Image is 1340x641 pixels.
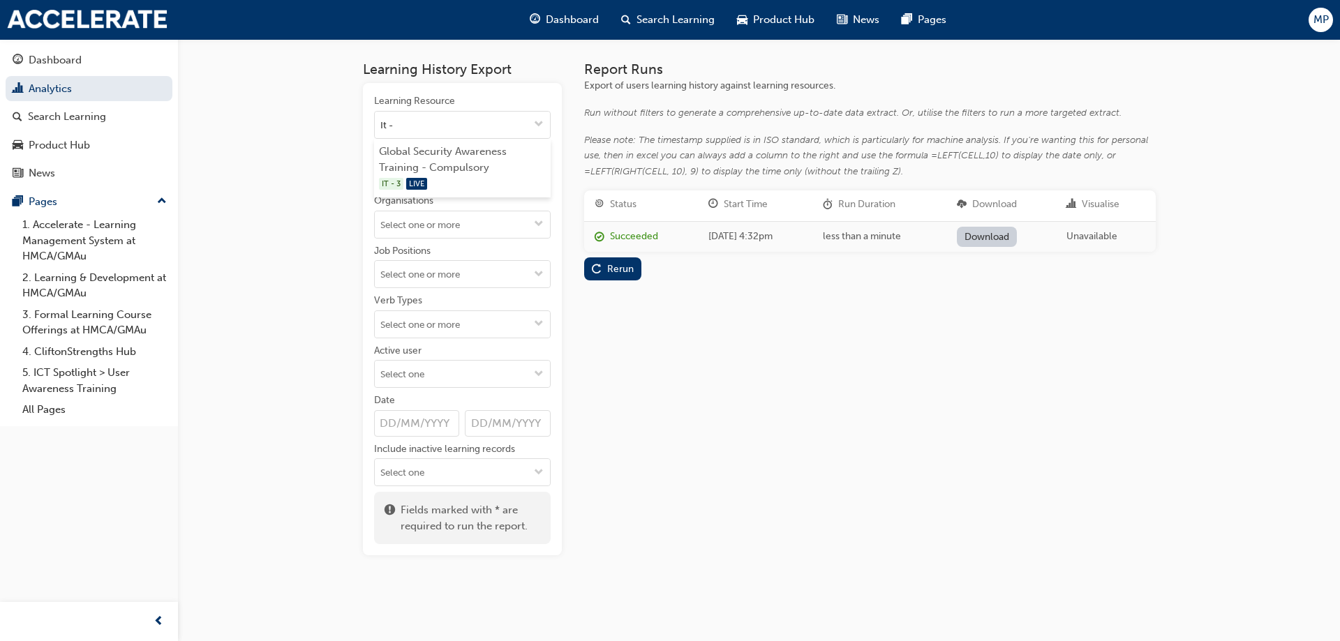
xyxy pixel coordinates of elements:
[375,261,550,287] input: Job Positionstoggle menu
[957,227,1018,247] a: Download
[528,361,550,387] button: toggle menu
[1309,8,1333,32] button: MP
[528,261,550,287] button: toggle menu
[374,139,551,198] li: Global Security Awareness Training - Compulsory
[1313,12,1329,28] span: MP
[636,12,715,28] span: Search Learning
[534,269,544,281] span: down-icon
[385,502,395,534] span: exclaim-icon
[375,112,550,138] input: Learning Resourcetoggle menu
[528,211,550,238] button: toggle menu
[6,160,172,186] a: News
[6,189,172,215] button: Pages
[17,214,172,267] a: 1. Accelerate - Learning Management System at HMCA/GMAu
[726,6,826,34] a: car-iconProduct Hub
[823,229,935,245] div: less than a minute
[6,104,172,130] a: Search Learning
[724,197,768,213] div: Start Time
[375,361,550,387] input: Active usertoggle menu
[17,341,172,363] a: 4. CliftonStrengths Hub
[519,6,610,34] a: guage-iconDashboard
[595,199,604,211] span: target-icon
[1066,199,1076,211] span: chart-icon
[592,264,602,276] span: replay-icon
[13,54,23,67] span: guage-icon
[918,12,946,28] span: Pages
[154,613,164,631] span: prev-icon
[837,11,847,29] span: news-icon
[375,211,550,238] input: Organisationstoggle menu
[379,178,403,190] span: IT - 3
[528,112,550,138] button: toggle menu
[530,11,540,29] span: guage-icon
[853,12,879,28] span: News
[610,6,726,34] a: search-iconSearch Learning
[584,257,642,280] button: Rerun
[401,502,540,534] span: Fields marked with * are required to run the report.
[610,229,658,245] div: Succeeded
[374,294,422,308] div: Verb Types
[157,193,167,211] span: up-icon
[737,11,747,29] span: car-icon
[584,80,835,91] span: Export of users learning history against learning resources.
[534,369,544,381] span: down-icon
[534,119,544,131] span: down-icon
[1082,197,1119,213] div: Visualise
[374,244,431,258] div: Job Positions
[17,267,172,304] a: 2. Learning & Development at HMCA/GMAu
[546,12,599,28] span: Dashboard
[534,219,544,231] span: down-icon
[374,442,515,456] div: Include inactive learning records
[374,194,433,208] div: Organisations
[465,410,551,437] input: Date
[29,137,90,153] div: Product Hub
[13,111,22,123] span: search-icon
[838,197,895,213] div: Run Duration
[29,165,55,181] div: News
[17,304,172,341] a: 3. Formal Learning Course Offerings at HMCA/GMAu
[902,11,912,29] span: pages-icon
[29,52,82,68] div: Dashboard
[534,467,544,479] span: down-icon
[826,6,891,34] a: news-iconNews
[6,47,172,73] a: Dashboard
[972,197,1017,213] div: Download
[708,229,802,245] div: [DATE] 4:32pm
[374,410,460,437] input: Date
[375,311,550,338] input: Verb Typestoggle menu
[584,105,1156,121] div: Run without filters to generate a comprehensive up-to-date data extract. Or, utilise the filters ...
[29,194,57,210] div: Pages
[17,399,172,421] a: All Pages
[610,197,636,213] div: Status
[13,196,23,209] span: pages-icon
[584,133,1156,180] div: Please note: The timestamp supplied is in ISO standard, which is particularly for machine analysi...
[584,61,1156,77] h3: Report Runs
[891,6,958,34] a: pages-iconPages
[375,459,550,485] input: Include inactive learning recordstoggle menu
[13,139,23,152] span: car-icon
[374,94,455,108] div: Learning Resource
[13,167,23,180] span: news-icon
[28,109,106,125] div: Search Learning
[13,83,23,96] span: chart-icon
[823,199,833,211] span: duration-icon
[6,45,172,189] button: DashboardAnalyticsSearch LearningProduct HubNews
[528,459,550,485] button: toggle menu
[708,199,718,211] span: clock-icon
[6,133,172,158] a: Product Hub
[1066,230,1117,242] span: Unavailable
[17,362,172,399] a: 5. ICT Spotlight > User Awareness Training
[374,344,422,358] div: Active user
[6,76,172,102] a: Analytics
[406,178,427,190] span: LIVE
[7,10,167,29] img: accelerate-hmca
[595,232,604,243] span: report_succeeded-icon
[607,263,634,275] div: Rerun
[534,319,544,331] span: down-icon
[363,61,562,77] h3: Learning History Export
[621,11,631,29] span: search-icon
[957,199,967,211] span: download-icon
[374,393,395,407] div: Date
